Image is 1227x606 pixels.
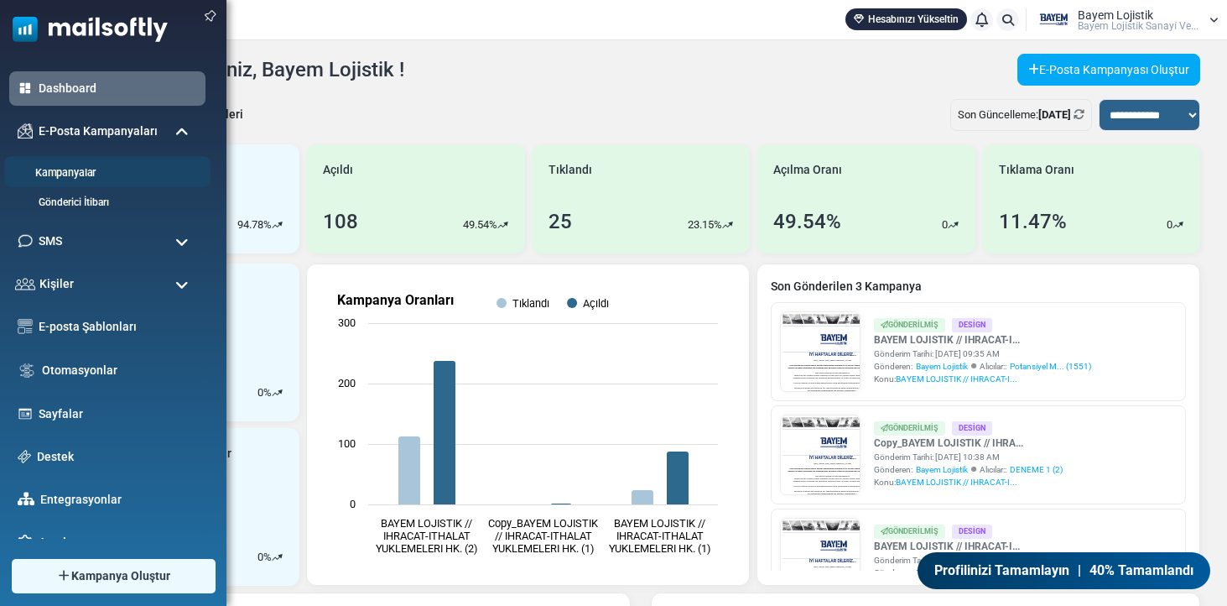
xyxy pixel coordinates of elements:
[1017,54,1200,86] a: E-Posta Kampanyası Oluştur
[8,470,746,488] p: rekabetçi navlun fiyatlarımız ile çalıştığınız destinasyonlara, en uygun ve kaliteli hizmeti suna...
[18,535,33,550] img: settings-icon.svg
[874,332,1091,347] a: BAYEM LOJISTIK // IHRACAT-I...
[8,451,746,469] p: Türkiye'nin her yerinden ihracat yüklerinizi ve Dünya'nın her yerinden ithalat yüklerinizi güveni...
[93,546,661,561] span: Firmamız ile taşınan her konteyner FFL sigorta poliçesi ile ekstra teminat altında korunmaktadır,
[323,161,353,179] span: Açıldı
[1038,108,1071,121] b: [DATE]
[874,554,1086,567] div: Gönderim Tarihi: [DATE] 09:01 AM
[8,97,746,97] table: divider
[896,374,1017,384] span: BAYEM LOJISTIK // IHRACAT-I...
[896,478,1017,487] span: BAYEM LOJISTIK // IHRACAT-I...
[874,525,945,539] div: Gönderilmiş
[347,566,562,580] span: emtia yük sigortası yapabilmekteyiz.
[257,549,283,566] div: %
[8,432,746,451] p: Tüm Dünya limanları ile aktif çalışmaktayız,
[1078,561,1081,581] span: |
[4,165,205,181] a: Kampanyalar
[338,316,356,329] text: 300
[952,421,992,436] div: Design
[874,373,1091,385] div: Konu:
[57,378,698,392] span: Yeni haftada bol satışlar dileriz, güncel taleplerinize memnuniyet ile navlun çalışması yapmak is...
[46,396,709,410] span: hacimli ve hedefli işlerinizde ise firmanıza özel kontratlar sağlayıp firmanıza özel navlun tanım...
[193,566,347,580] span: ayrıca talebinize istinaden
[952,525,992,539] div: Design
[549,206,572,237] div: 25
[773,206,841,237] div: 49.54%
[874,567,1086,579] div: Gönderen: Alıcılar::
[257,549,263,566] p: 0
[203,293,551,326] strong: İYİ HAFTALAR DİLERİZ...
[1078,9,1153,21] span: Bayem Lojistik
[338,377,356,389] text: 200
[18,406,33,421] img: landing_pages.svg
[549,161,592,179] span: Tıklandı
[8,338,746,357] p: {(first_name)} {(last_name)} [PERSON_NAME],
[338,437,356,450] text: 100
[18,233,33,248] img: sms-icon.png
[874,436,1063,451] a: Copy_BAYEM LOJISTIK // IHRA...
[1032,8,1074,33] img: User Logo
[874,476,1063,488] div: Konu:
[916,567,968,579] span: Bayem Lojistik
[37,448,197,466] a: Destek
[323,206,358,237] div: 108
[917,552,1210,589] a: Profilinizi Tamamlayın | 40% Tamamlandı
[773,161,842,179] span: Açılma Oranı
[874,360,1091,373] div: Gönderen: Alıcılar::
[999,206,1067,237] div: 11.47%
[874,347,1091,360] div: Gönderim Tarihi: [DATE] 09:35 AM
[18,81,33,96] img: dashboard-icon-active.svg
[85,509,670,523] span: Ayrıca ön nakliyeyi öz mal ve bünyemizde kiralık olarak çalıştırdığımız araçlarımız ile yapmaktayız.
[1167,217,1172,233] p: 0
[39,80,197,97] a: Dashboard
[81,58,404,82] h4: Tekrar hoş geldiniz, Bayem Lojistik !
[42,362,197,379] a: Otomasyonlar
[350,498,356,510] text: 0
[583,297,609,310] text: Açıldı
[18,123,33,138] img: campaigns-icon.png
[771,278,1186,295] a: Son Gönderilen 3 Kampanya
[39,405,197,423] a: Sayfalar
[18,319,33,334] img: email-templates-icon.svg
[18,361,36,380] img: workflow.svg
[1010,463,1063,476] a: DENEME 1 (2)
[39,232,62,250] span: SMS
[39,534,77,551] span: Ayarlar
[320,278,735,572] svg: Kampanya Oranları
[40,491,197,509] a: Entegrasyonlar
[874,451,1063,463] div: Gönderim Tarihi: [DATE] 10:38 AM
[1010,360,1091,373] a: Potansiyel M... (1551)
[512,297,549,310] text: Tıklandı
[463,217,497,233] p: 49.54%
[874,318,945,332] div: Gönderilmiş
[39,275,74,293] span: Kişiler
[1089,561,1193,581] span: 40% Tamamlandı
[874,421,945,436] div: Gönderilmiş
[999,161,1074,179] span: Tıklama Oranı
[942,217,948,233] p: 0
[845,8,967,30] a: Hesabınızı Yükseltin
[688,217,722,233] p: 23.15%
[257,384,283,401] div: %
[488,517,599,555] text: Copy_BAYEM LOJISTIK // IHRACAT-ITHALAT YUKLEMELERI HK. (1)
[9,195,201,210] a: Gönderici İtibarı
[18,450,31,463] img: support-icon.svg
